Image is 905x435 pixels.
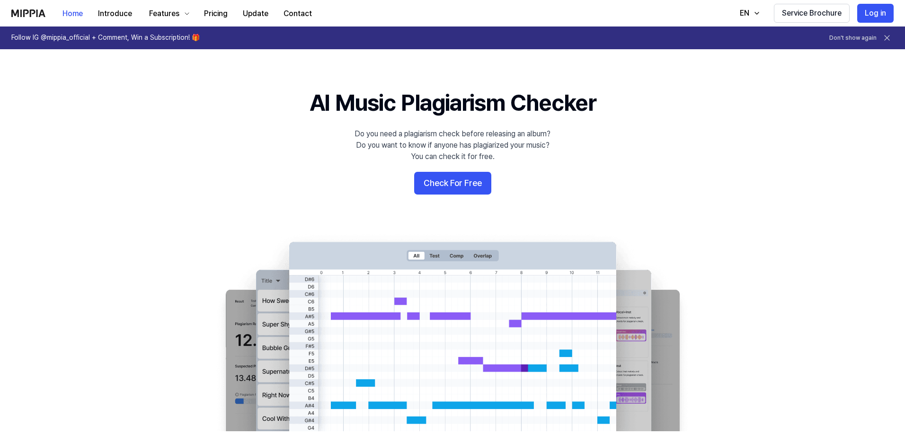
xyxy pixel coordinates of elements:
button: Log in [857,4,894,23]
button: Introduce [90,4,140,23]
a: Home [55,0,90,27]
h1: Follow IG @mippia_official + Comment, Win a Subscription! 🎁 [11,33,200,43]
div: EN [738,8,751,19]
button: Home [55,4,90,23]
a: Update [235,0,276,27]
button: EN [730,4,766,23]
img: logo [11,9,45,17]
button: Contact [276,4,319,23]
div: Do you need a plagiarism check before releasing an album? Do you want to know if anyone has plagi... [355,128,550,162]
h1: AI Music Plagiarism Checker [310,87,596,119]
button: Update [235,4,276,23]
button: Check For Free [414,172,491,195]
button: Pricing [196,4,235,23]
button: Don't show again [829,34,877,42]
button: Service Brochure [774,4,850,23]
button: Features [140,4,196,23]
div: Features [147,8,181,19]
img: main Image [206,232,699,431]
